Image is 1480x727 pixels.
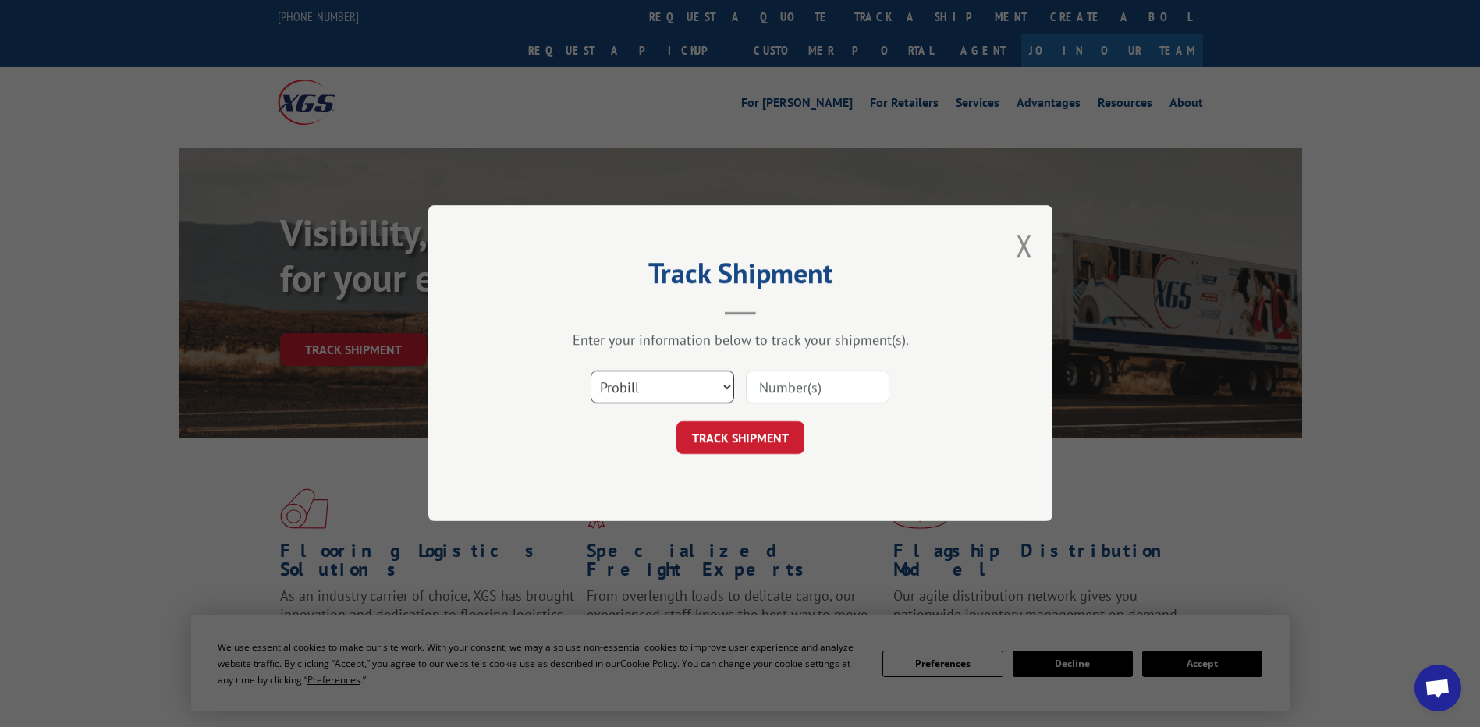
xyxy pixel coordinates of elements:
button: Close modal [1016,225,1033,266]
h2: Track Shipment [506,262,974,292]
input: Number(s) [746,371,889,404]
div: Open chat [1414,665,1461,711]
div: Enter your information below to track your shipment(s). [506,332,974,349]
button: TRACK SHIPMENT [676,422,804,455]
